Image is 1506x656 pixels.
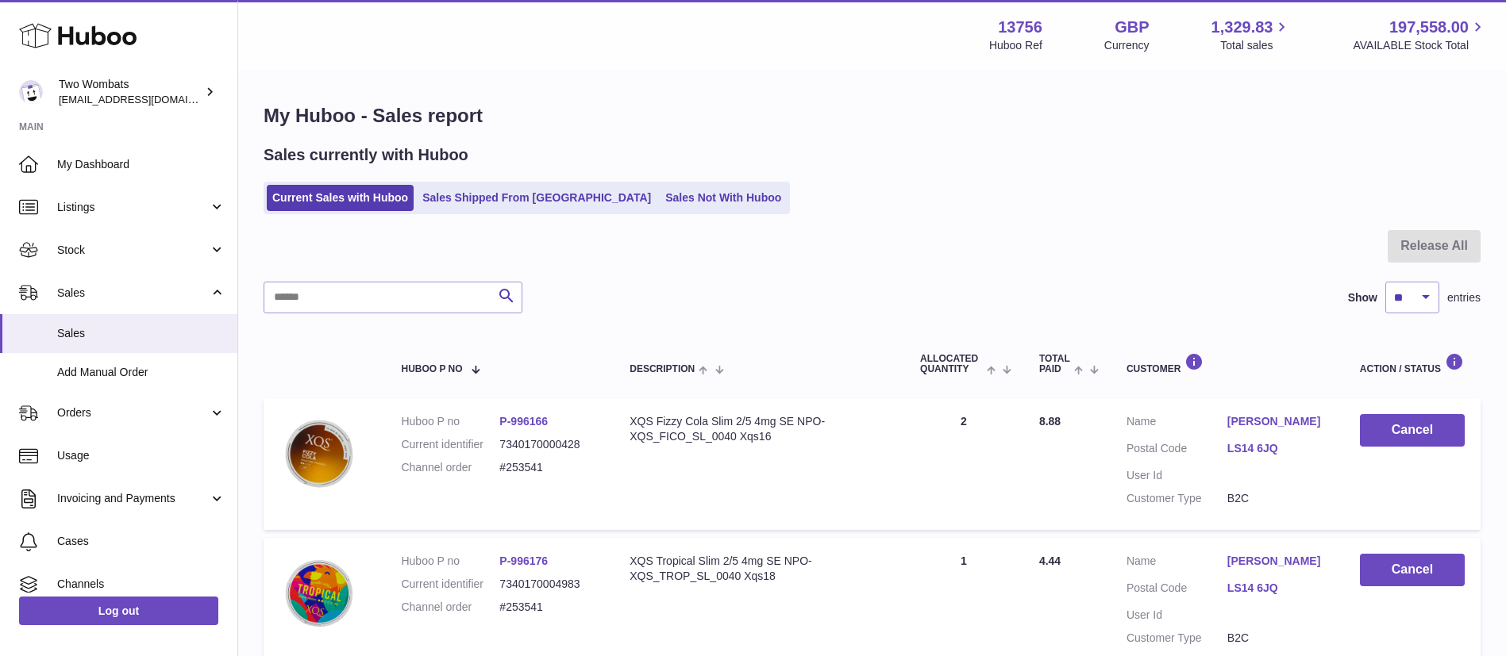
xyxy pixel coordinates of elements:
[1227,581,1328,596] a: LS14 6JQ
[989,38,1042,53] div: Huboo Ref
[57,286,209,301] span: Sales
[1211,17,1273,38] span: 1,329.83
[57,405,209,420] span: Orders
[1389,17,1469,38] span: 197,558.00
[1115,17,1149,38] strong: GBP
[1127,491,1227,506] dt: Customer Type
[1360,554,1465,586] button: Cancel
[1127,608,1227,623] dt: User Id
[499,554,548,567] a: P-996176
[1353,38,1487,53] span: AVAILABLE Stock Total
[401,414,499,429] dt: Huboo P no
[660,185,787,211] a: Sales Not With Huboo
[1127,631,1227,646] dt: Customer Type
[1227,631,1328,646] dd: B2C
[264,144,468,166] h2: Sales currently with Huboo
[279,554,359,633] img: XQS_Tropical_Slim_2_5_4mg_Nicotine_Pouches-7340170004983.webp
[1220,38,1291,53] span: Total sales
[1227,491,1328,506] dd: B2C
[1360,353,1465,374] div: Action / Status
[401,460,499,475] dt: Channel order
[59,93,233,105] span: [EMAIL_ADDRESS][DOMAIN_NAME]
[401,554,499,569] dt: Huboo P no
[57,577,225,592] span: Channels
[401,577,499,592] dt: Current identifier
[401,437,499,452] dt: Current identifier
[264,103,1481,129] h1: My Huboo - Sales report
[19,597,218,625] a: Log out
[1127,414,1227,433] dt: Name
[1211,17,1292,53] a: 1,329.83 Total sales
[1360,414,1465,447] button: Cancel
[904,398,1023,530] td: 2
[417,185,657,211] a: Sales Shipped From [GEOGRAPHIC_DATA]
[57,534,225,549] span: Cases
[57,365,225,380] span: Add Manual Order
[57,200,209,215] span: Listings
[1039,354,1070,374] span: Total paid
[1227,414,1328,429] a: [PERSON_NAME]
[1039,415,1061,428] span: 8.88
[57,243,209,258] span: Stock
[499,460,598,475] dd: #253541
[279,414,359,493] img: XQS_Fizzy_Cola_Slim_2_5_4mg_Nicotine_Pouches-7340170000428.webp
[1127,441,1227,460] dt: Postal Code
[401,364,462,374] span: Huboo P no
[19,80,43,104] img: internalAdmin-13756@internal.huboo.com
[499,577,598,592] dd: 7340170004983
[630,414,888,444] div: XQS Fizzy Cola Slim 2/5 4mg SE NPO-XQS_FICO_SL_0040 Xqs16
[1348,290,1377,305] label: Show
[1127,554,1227,573] dt: Name
[1227,441,1328,456] a: LS14 6JQ
[499,437,598,452] dd: 7340170000428
[998,17,1042,38] strong: 13756
[1127,581,1227,600] dt: Postal Code
[920,354,982,374] span: ALLOCATED Quantity
[1447,290,1481,305] span: entries
[630,364,695,374] span: Description
[57,326,225,341] span: Sales
[1227,554,1328,569] a: [PERSON_NAME]
[57,491,209,506] span: Invoicing and Payments
[59,77,202,107] div: Two Wombats
[1127,468,1227,483] dt: User Id
[57,448,225,463] span: Usage
[57,157,225,172] span: My Dashboard
[499,415,548,428] a: P-996166
[1104,38,1150,53] div: Currency
[1127,353,1328,374] div: Customer
[1353,17,1487,53] a: 197,558.00 AVAILABLE Stock Total
[1039,554,1061,567] span: 4.44
[401,600,499,615] dt: Channel order
[267,185,414,211] a: Current Sales with Huboo
[630,554,888,584] div: XQS Tropical Slim 2/5 4mg SE NPO-XQS_TROP_SL_0040 Xqs18
[499,600,598,615] dd: #253541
